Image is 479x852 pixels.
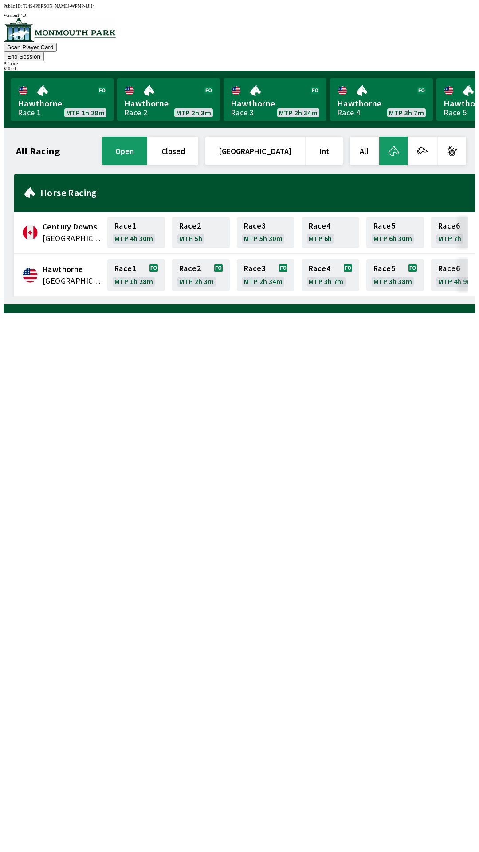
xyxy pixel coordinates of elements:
[350,137,378,165] button: All
[373,265,395,272] span: Race 5
[224,78,326,121] a: HawthorneRace 3MTP 2h 34m
[444,109,467,116] div: Race 5
[18,109,41,116] div: Race 1
[4,43,57,52] button: Scan Player Card
[107,259,165,291] a: Race1MTP 1h 28m
[237,217,294,248] a: Race3MTP 5h 30m
[366,259,424,291] a: Race5MTP 3h 38m
[179,222,201,229] span: Race 2
[366,217,424,248] a: Race5MTP 6h 30m
[373,222,395,229] span: Race 5
[43,264,102,275] span: Hawthorne
[389,109,424,116] span: MTP 3h 7m
[114,222,136,229] span: Race 1
[124,109,147,116] div: Race 2
[244,235,283,242] span: MTP 5h 30m
[66,109,105,116] span: MTP 1h 28m
[4,61,475,66] div: Balance
[107,217,165,248] a: Race1MTP 4h 30m
[176,109,211,116] span: MTP 2h 3m
[4,4,475,8] div: Public ID:
[438,278,473,285] span: MTP 4h 9m
[4,66,475,71] div: $ 10.00
[205,137,305,165] button: [GEOGRAPHIC_DATA]
[124,98,213,109] span: Hawthorne
[40,189,468,196] h2: Horse Racing
[306,137,343,165] button: Int
[172,217,230,248] a: Race2MTP 5h
[438,222,460,229] span: Race 6
[148,137,198,165] button: closed
[114,235,153,242] span: MTP 4h 30m
[244,278,283,285] span: MTP 2h 34m
[231,98,319,109] span: Hawthorne
[302,217,359,248] a: Race4MTP 6h
[438,235,461,242] span: MTP 7h
[330,78,433,121] a: HawthorneRace 4MTP 3h 7m
[179,278,214,285] span: MTP 2h 3m
[373,235,412,242] span: MTP 6h 30m
[237,259,294,291] a: Race3MTP 2h 34m
[438,265,460,272] span: Race 6
[23,4,95,8] span: T24S-[PERSON_NAME]-WPMP-4JH4
[4,13,475,18] div: Version 1.4.0
[172,259,230,291] a: Race2MTP 2h 3m
[114,265,136,272] span: Race 1
[309,222,330,229] span: Race 4
[279,109,318,116] span: MTP 2h 34m
[179,235,202,242] span: MTP 5h
[114,278,153,285] span: MTP 1h 28m
[43,221,102,233] span: Century Downs
[102,137,147,165] button: open
[43,275,102,287] span: United States
[117,78,220,121] a: HawthorneRace 2MTP 2h 3m
[4,52,44,61] button: End Session
[309,278,344,285] span: MTP 3h 7m
[179,265,201,272] span: Race 2
[244,265,266,272] span: Race 3
[18,98,106,109] span: Hawthorne
[373,278,412,285] span: MTP 3h 38m
[337,98,426,109] span: Hawthorne
[244,222,266,229] span: Race 3
[43,233,102,244] span: Canada
[309,235,332,242] span: MTP 6h
[4,18,116,42] img: venue logo
[231,109,254,116] div: Race 3
[337,109,360,116] div: Race 4
[302,259,359,291] a: Race4MTP 3h 7m
[11,78,114,121] a: HawthorneRace 1MTP 1h 28m
[16,147,60,154] h1: All Racing
[309,265,330,272] span: Race 4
